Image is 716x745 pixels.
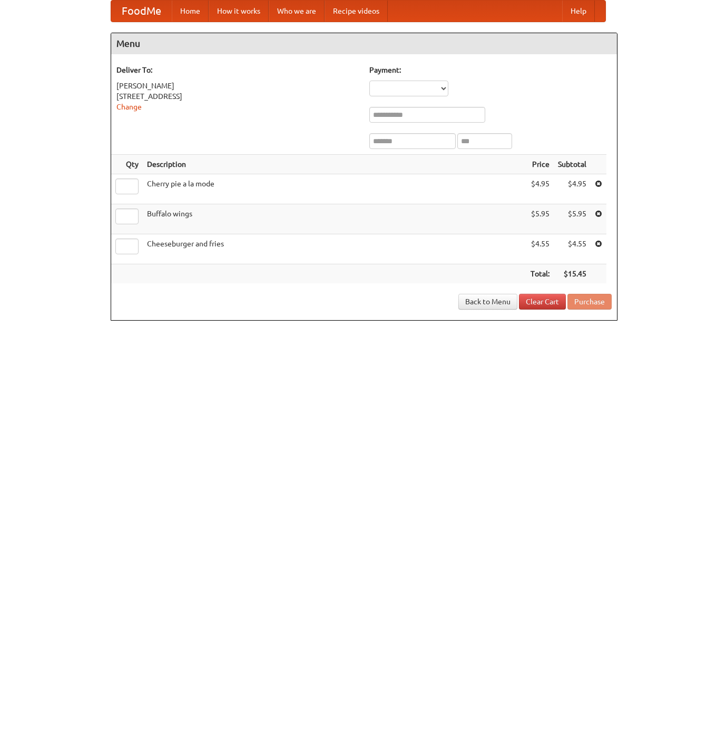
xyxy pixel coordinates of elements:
div: [STREET_ADDRESS] [116,91,359,102]
td: $5.95 [526,204,554,234]
div: [PERSON_NAME] [116,81,359,91]
a: Change [116,103,142,111]
td: $4.95 [526,174,554,204]
a: Recipe videos [325,1,388,22]
a: Who we are [269,1,325,22]
a: Clear Cart [519,294,566,310]
a: Home [172,1,209,22]
td: Buffalo wings [143,204,526,234]
button: Purchase [567,294,612,310]
td: $4.55 [526,234,554,264]
th: Description [143,155,526,174]
td: Cheeseburger and fries [143,234,526,264]
td: Cherry pie a la mode [143,174,526,204]
a: Help [562,1,595,22]
th: Subtotal [554,155,591,174]
a: FoodMe [111,1,172,22]
h4: Menu [111,33,617,54]
a: Back to Menu [458,294,517,310]
a: How it works [209,1,269,22]
th: Qty [111,155,143,174]
td: $4.55 [554,234,591,264]
th: Total: [526,264,554,284]
th: $15.45 [554,264,591,284]
th: Price [526,155,554,174]
td: $5.95 [554,204,591,234]
h5: Deliver To: [116,65,359,75]
td: $4.95 [554,174,591,204]
h5: Payment: [369,65,612,75]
